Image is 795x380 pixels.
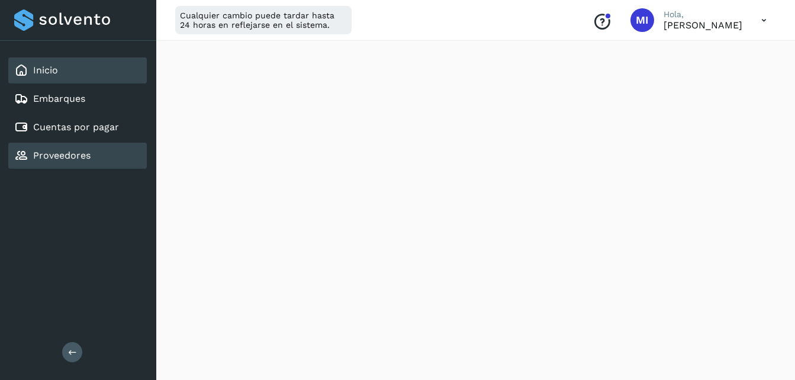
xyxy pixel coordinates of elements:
a: Cuentas por pagar [33,121,119,133]
div: Inicio [8,57,147,83]
div: Cualquier cambio puede tardar hasta 24 horas en reflejarse en el sistema. [175,6,352,34]
p: MARIA ILIANA ARCHUNDIA [664,20,742,31]
a: Embarques [33,93,85,104]
a: Proveedores [33,150,91,161]
p: Hola, [664,9,742,20]
div: Proveedores [8,143,147,169]
div: Cuentas por pagar [8,114,147,140]
div: Embarques [8,86,147,112]
a: Inicio [33,65,58,76]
